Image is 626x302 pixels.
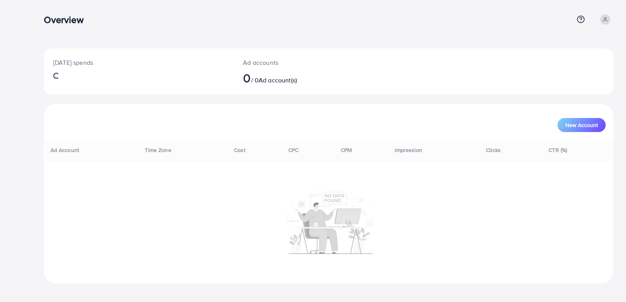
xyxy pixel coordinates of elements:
[243,70,367,85] h2: / 0
[558,118,606,132] button: New Account
[243,58,367,67] p: Ad accounts
[44,14,90,25] h3: Overview
[565,122,598,128] span: New Account
[53,58,224,67] p: [DATE] spends
[243,69,251,87] span: 0
[259,76,297,84] span: Ad account(s)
